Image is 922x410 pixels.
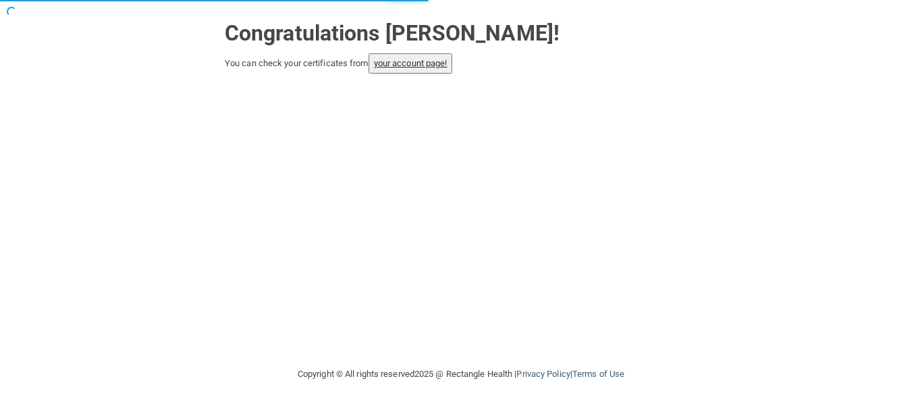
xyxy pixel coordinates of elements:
[215,353,707,396] div: Copyright © All rights reserved 2025 @ Rectangle Health | |
[572,369,624,379] a: Terms of Use
[374,58,448,68] a: your account page!
[516,369,570,379] a: Privacy Policy
[225,20,560,46] strong: Congratulations [PERSON_NAME]!
[369,53,453,74] button: your account page!
[225,53,697,74] div: You can check your certificates from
